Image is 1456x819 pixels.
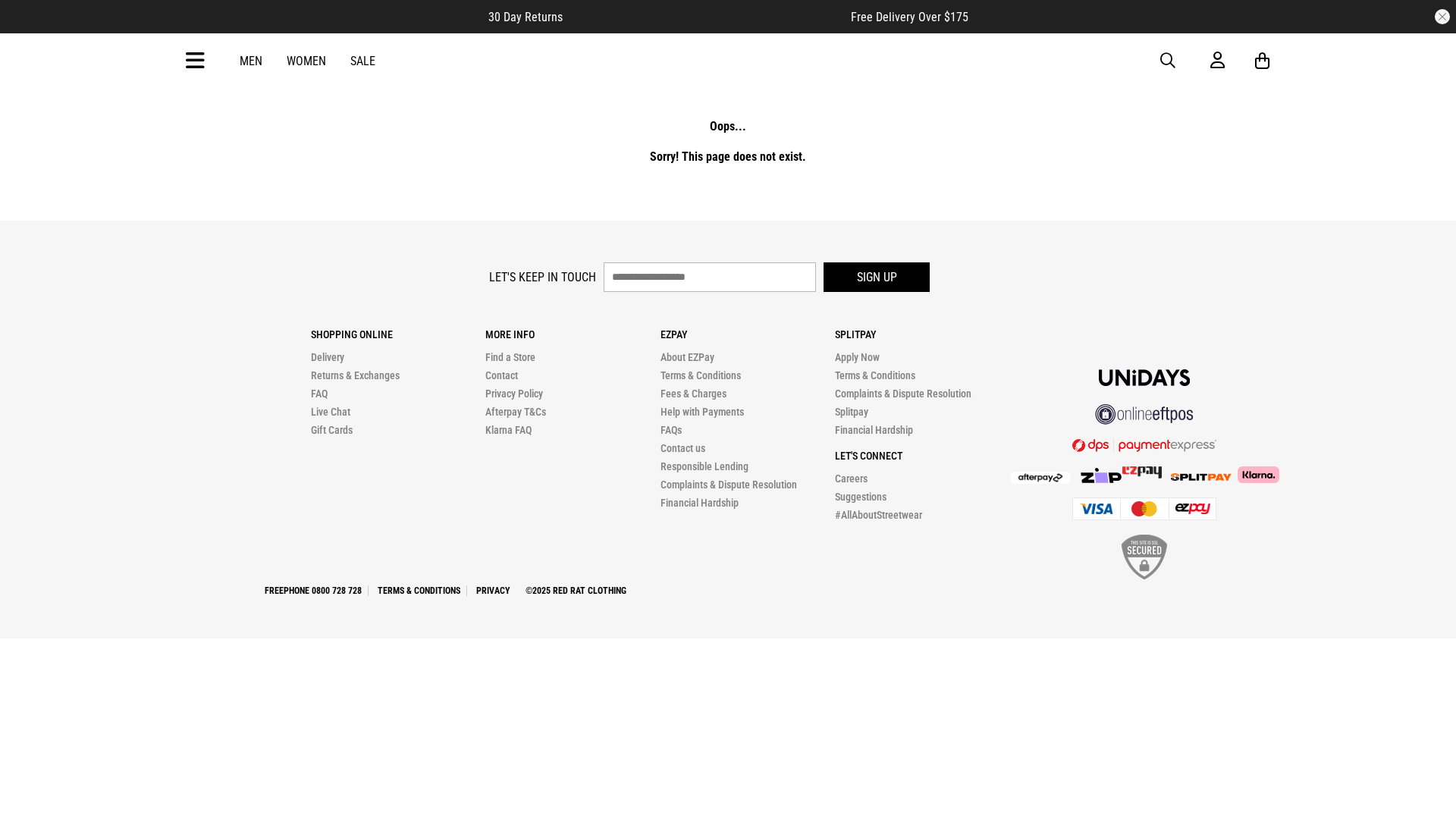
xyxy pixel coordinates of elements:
[311,406,350,418] a: Live Chat
[1232,466,1279,483] img: Klarna
[1122,535,1167,579] img: SSL
[1095,404,1194,425] img: online eftpos
[1099,369,1190,386] img: Unidays
[851,10,968,24] span: Free Delivery Over $175
[485,328,660,340] p: More Info
[485,351,535,363] a: Find a Store
[661,351,714,363] a: About EZPay
[661,442,705,454] a: Contact us
[1072,438,1216,452] img: DPS
[1122,466,1162,479] img: Splitpay
[835,369,915,381] a: Terms & Conditions
[835,450,1009,462] p: Let's Connect
[485,369,518,381] a: Contact
[311,328,485,340] p: Shopping Online
[661,406,744,418] a: Help with Payments
[1171,473,1232,481] img: Splitpay
[485,388,543,400] a: Privacy Policy
[650,149,806,164] strong: Sorry! This page does not exist.
[311,351,344,363] a: Delivery
[661,328,835,340] p: Ezpay
[287,54,326,68] a: Women
[661,369,741,381] a: Terms & Conditions
[661,424,682,436] a: FAQs
[661,479,797,491] a: Complaints & Dispute Resolution
[1072,497,1216,520] img: Cards
[1010,472,1071,484] img: Afterpay
[489,270,596,284] label: Let's keep in touch
[593,9,821,24] iframe: Customer reviews powered by Trustpilot
[835,406,868,418] a: Splitpay
[311,369,400,381] a: Returns & Exchanges
[485,406,546,418] a: Afterpay T&Cs
[661,388,726,400] a: Fees & Charges
[488,10,563,24] span: 30 Day Returns
[519,585,632,596] a: ©2025 Red Rat Clothing
[710,119,746,133] strong: Oops...
[835,472,868,485] a: Careers
[835,351,880,363] a: Apply Now
[661,497,739,509] a: Financial Hardship
[824,262,930,292] button: Sign up
[350,54,375,68] a: Sale
[470,585,516,596] a: Privacy
[372,585,467,596] a: Terms & Conditions
[835,491,886,503] a: Suggestions
[835,424,913,436] a: Financial Hardship
[259,585,369,596] a: Freephone 0800 728 728
[311,424,353,436] a: Gift Cards
[835,388,971,400] a: Complaints & Dispute Resolution
[240,54,262,68] a: Men
[1080,468,1122,483] img: Zip
[835,328,1009,340] p: Splitpay
[311,388,328,400] a: FAQ
[679,49,780,72] img: Redrat logo
[661,460,748,472] a: Responsible Lending
[485,424,532,436] a: Klarna FAQ
[835,509,922,521] a: #AllAboutStreetwear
